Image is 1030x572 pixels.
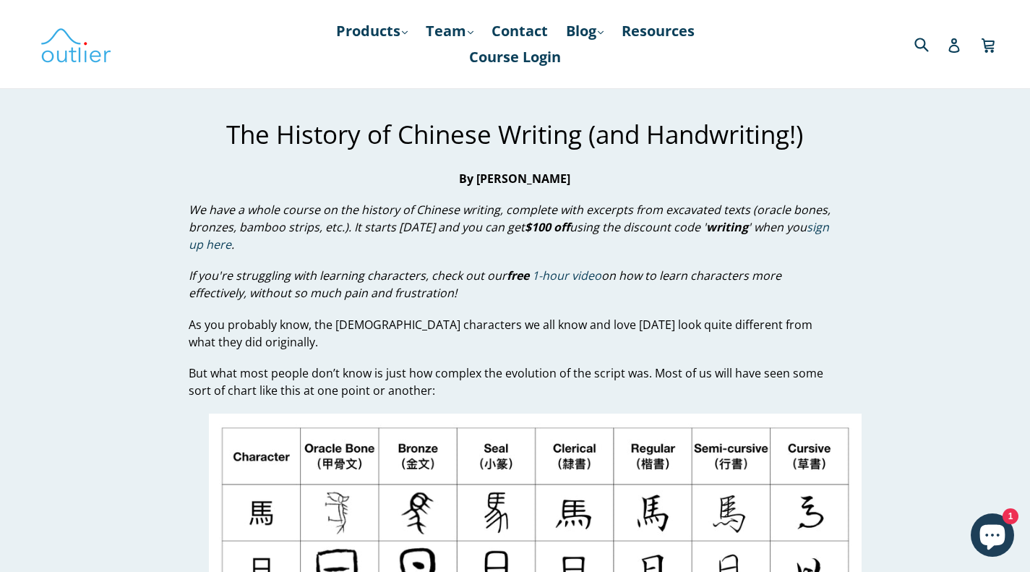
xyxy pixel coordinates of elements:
[559,18,611,44] a: Blog
[459,171,570,187] strong: By [PERSON_NAME]
[706,219,748,235] strong: writing
[614,18,702,44] a: Resources
[525,219,570,235] strong: $100 off
[911,29,950,59] input: Search
[40,23,112,65] img: Outlier Linguistics
[329,18,415,44] a: Products
[189,268,781,301] span: If you're struggling with learning characters, check out our on how to learn characters more effe...
[189,219,829,253] a: sign up here
[507,268,529,283] strong: free
[189,317,812,350] span: As you probably know, the [DEMOGRAPHIC_DATA] characters we all know and love [DATE] look quite di...
[419,18,481,44] a: Team
[189,202,831,253] span: We have a whole course on the history of Chinese writing, complete with excerpts from excavated t...
[966,513,1018,560] inbox-online-store-chat: Shopify online store chat
[226,117,803,151] span: The History of Chinese Writing (and Handwriting!)
[189,365,823,398] span: But what most people don’t know is just how complex the evolution of the script was. Most of us w...
[484,18,555,44] a: Contact
[462,44,568,70] a: Course Login
[532,268,601,284] a: 1-hour video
